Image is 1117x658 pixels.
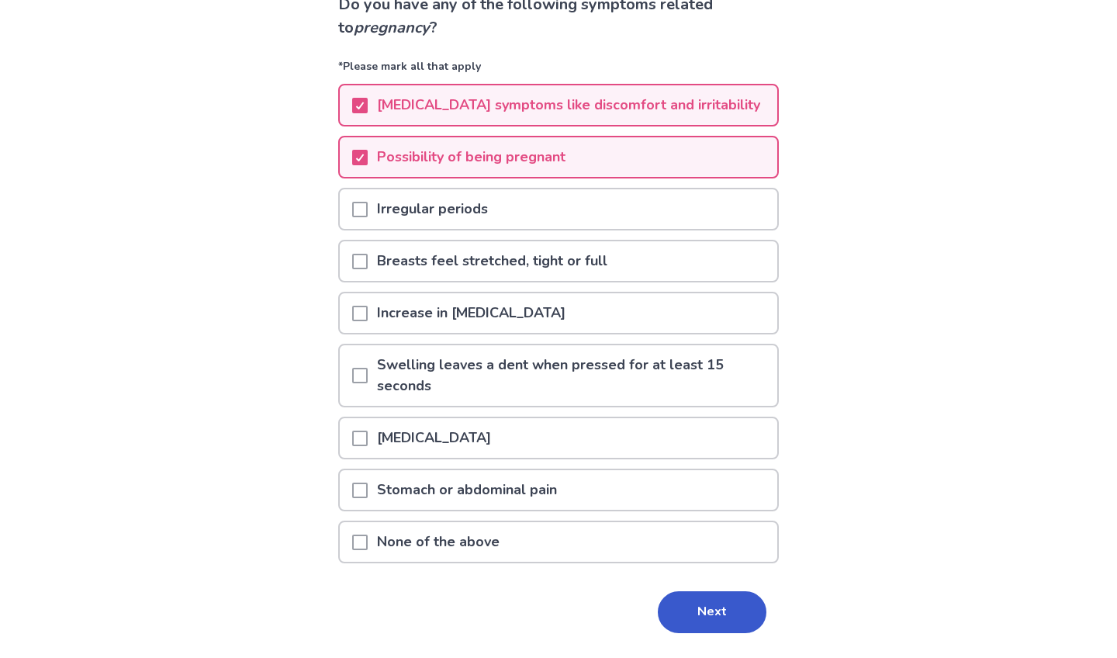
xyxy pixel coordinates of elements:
p: Stomach or abdominal pain [368,470,566,510]
i: pregnancy [354,17,430,38]
p: None of the above [368,522,509,562]
p: Breasts feel stretched, tight or full [368,241,617,281]
p: Irregular periods [368,189,497,229]
p: Swelling leaves a dent when pressed for at least 15 seconds [368,345,777,406]
p: [MEDICAL_DATA] symptoms like discomfort and irritability [368,85,769,125]
p: Increase in [MEDICAL_DATA] [368,293,575,333]
p: *Please mark all that apply [338,58,779,84]
p: Possibility of being pregnant [368,137,575,177]
button: Next [658,591,766,633]
p: [MEDICAL_DATA] [368,418,500,458]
